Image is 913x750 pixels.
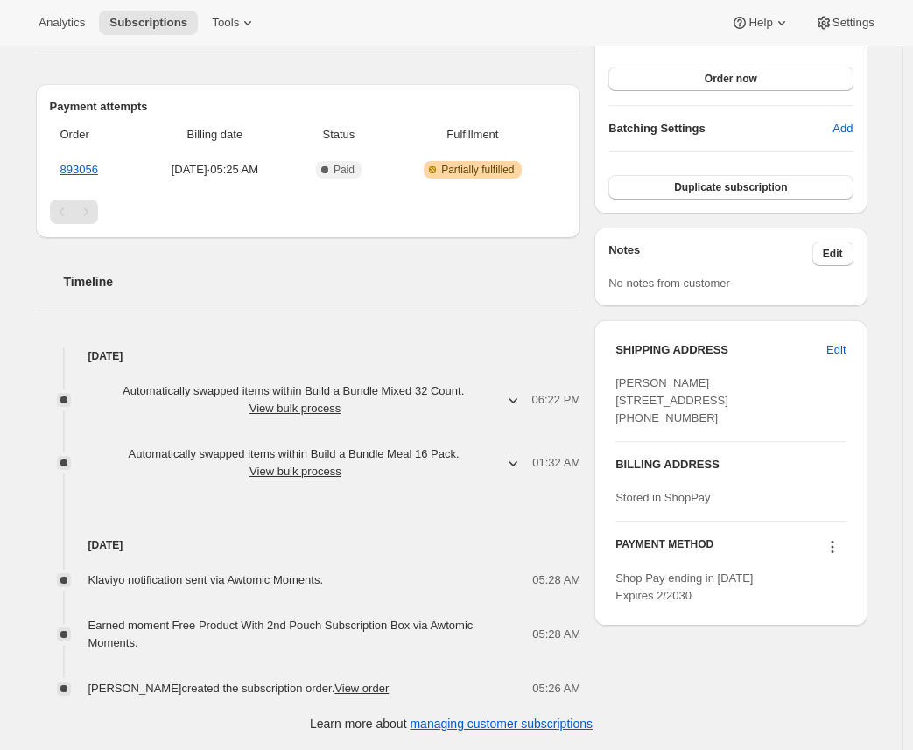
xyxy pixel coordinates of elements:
[36,536,581,554] h4: [DATE]
[36,347,581,365] h4: [DATE]
[608,120,832,137] h6: Batching Settings
[78,440,533,486] button: Automatically swapped items within Build a Bundle Meal 16 Pack. View bulk process
[748,16,772,30] span: Help
[99,11,198,35] button: Subscriptions
[88,382,502,417] span: Automatically swapped items within Build a Bundle Mixed 32 Count .
[674,180,787,194] span: Duplicate subscription
[50,98,567,116] h2: Payment attempts
[298,126,378,144] span: Status
[532,626,580,643] span: 05:28 AM
[532,571,580,589] span: 05:28 AM
[201,11,267,35] button: Tools
[334,682,389,695] a: View order
[812,242,853,266] button: Edit
[88,573,324,586] span: Klaviyo notification sent via Awtomic Moments.
[410,717,593,731] a: managing customer subscriptions
[390,126,557,144] span: Fulfillment
[60,163,98,176] a: 893056
[532,454,580,472] span: 01:32 AM
[608,175,853,200] button: Duplicate subscription
[615,571,753,602] span: Shop Pay ending in [DATE] Expires 2/2030
[441,163,514,177] span: Partially fulfilled
[832,16,874,30] span: Settings
[804,11,885,35] button: Settings
[50,116,137,154] th: Order
[249,465,341,478] button: View bulk process
[615,491,710,504] span: Stored in ShopPay
[705,72,757,86] span: Order now
[50,200,567,224] nav: Pagination
[608,33,670,46] span: [DATE] ·
[141,126,288,144] span: Billing date
[88,445,503,480] span: Automatically swapped items within Build a Bundle Meal 16 Pack .
[78,377,532,423] button: Automatically swapped items within Build a Bundle Mixed 32 Count. View bulk process
[720,11,800,35] button: Help
[88,682,390,695] span: [PERSON_NAME] created the subscription order.
[615,537,713,561] h3: PAYMENT METHOD
[822,115,863,143] button: Add
[28,11,95,35] button: Analytics
[608,67,853,91] button: Order now
[608,242,812,266] h3: Notes
[310,715,593,732] p: Learn more about
[334,163,355,177] span: Paid
[212,16,239,30] span: Tools
[109,16,187,30] span: Subscriptions
[88,619,474,649] span: Earned moment Free Product With 2nd Pouch Subscription Box via Awtomic Moments.
[832,120,853,137] span: Add
[826,341,846,359] span: Edit
[532,391,581,409] span: 06:22 PM
[608,277,730,290] span: No notes from customer
[615,341,826,359] h3: SHIPPING ADDRESS
[615,376,728,424] span: [PERSON_NAME] [STREET_ADDRESS] [PHONE_NUMBER]
[39,16,85,30] span: Analytics
[249,402,341,415] button: View bulk process
[141,161,288,179] span: [DATE] · 05:25 AM
[64,273,581,291] h2: Timeline
[816,336,856,364] button: Edit
[532,680,580,697] span: 05:26 AM
[615,456,846,473] h3: BILLING ADDRESS
[823,247,843,261] span: Edit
